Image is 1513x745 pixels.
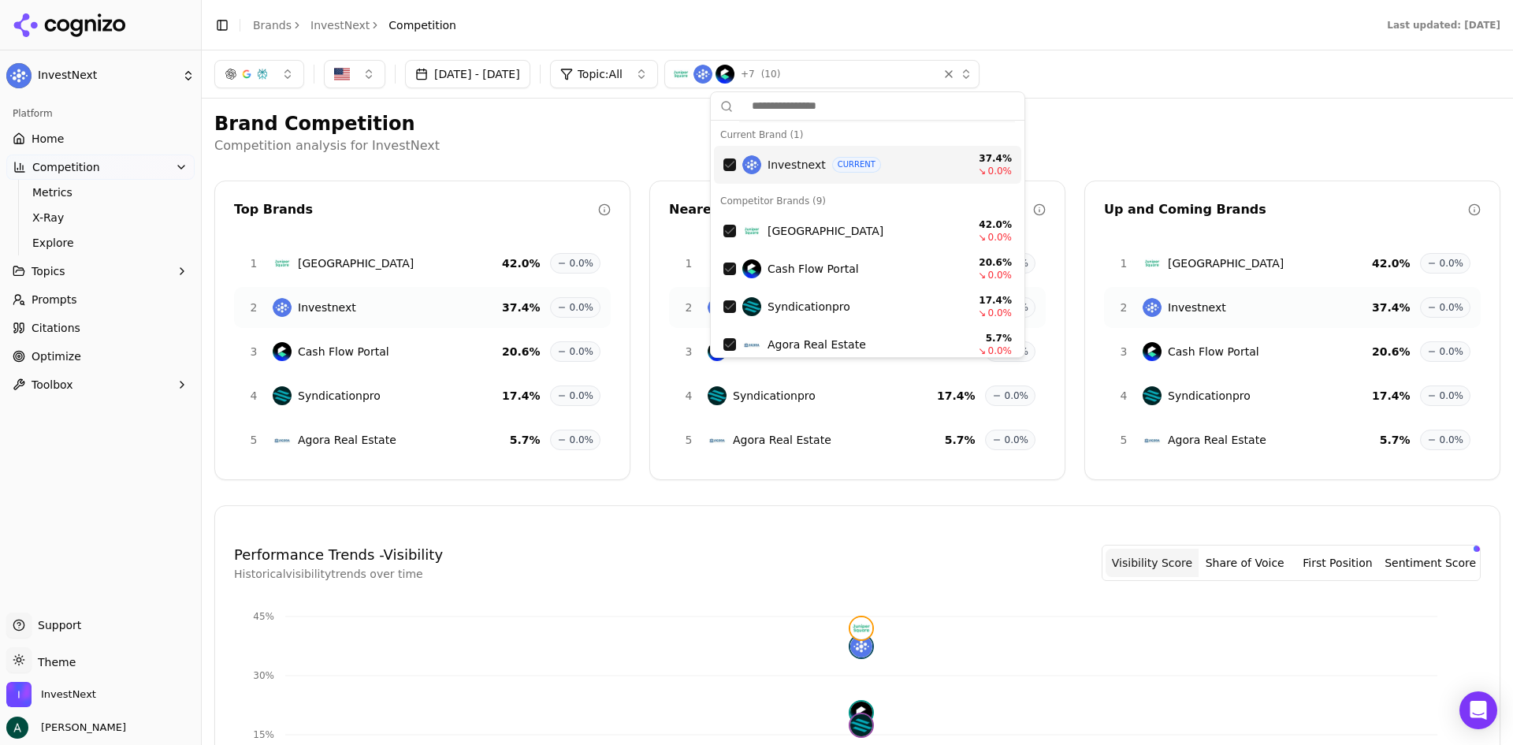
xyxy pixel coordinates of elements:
[26,207,176,229] a: X-Ray
[768,261,859,277] span: Cash Flow Portal
[768,299,850,315] span: Syndicationpro
[32,210,169,225] span: X-Ray
[244,255,263,271] span: 1
[6,259,195,284] button: Topics
[679,255,698,271] span: 1
[708,342,727,361] img: Cash Flow Portal
[671,65,690,84] img: Juniper Square
[708,386,727,405] img: Syndicationpro
[1440,389,1464,402] span: 0.0%
[742,297,761,316] img: Syndicationpro
[1199,549,1292,577] button: Share of Voice
[1292,549,1385,577] button: First Position
[965,218,1012,231] div: 42.0 %
[1114,388,1133,404] span: 4
[578,66,623,82] span: Topic: All
[502,255,541,271] span: 42.0 %
[1168,344,1259,359] span: Cash Flow Portal
[1114,255,1133,271] span: 1
[708,430,727,449] img: Agora Real Estate
[570,257,594,270] span: 0.0%
[850,702,872,724] img: cash flow portal
[978,231,986,244] span: ↘
[510,432,541,448] span: 5.7 %
[244,432,263,448] span: 5
[1372,344,1411,359] span: 20.6 %
[405,60,530,88] button: [DATE] - [DATE]
[234,200,598,219] div: Top Brands
[988,231,1013,244] span: 0.0 %
[742,335,761,354] img: Agora Real Estate
[1143,430,1162,449] img: Agora Real Estate
[1143,254,1162,273] img: Juniper Square
[214,136,1500,155] p: Competition analysis for InvestNext
[6,287,195,312] a: Prompts
[41,687,96,702] span: InvestNext
[273,430,292,449] img: Agora Real Estate
[1168,300,1226,315] span: Investnext
[253,17,456,33] nav: breadcrumb
[1372,255,1411,271] span: 42.0 %
[945,432,976,448] span: 5.7 %
[570,301,594,314] span: 0.0%
[502,344,541,359] span: 20.6 %
[669,200,1033,219] div: Nearest Competitors
[693,65,712,84] img: Investnext
[679,388,698,404] span: 4
[1372,388,1411,404] span: 17.4 %
[244,300,263,315] span: 2
[6,682,96,707] button: Open organization switcher
[978,165,986,177] span: ↘
[253,670,274,681] tspan: 30%
[214,111,1500,136] h2: Brand Competition
[234,544,443,566] h4: Performance Trends - Visibility
[35,721,126,735] span: [PERSON_NAME]
[733,432,831,448] span: Agora Real Estate
[253,729,274,740] tspan: 15%
[1168,255,1284,271] span: [GEOGRAPHIC_DATA]
[1168,388,1251,404] span: Syndicationpro
[244,388,263,404] span: 4
[298,300,356,315] span: Investnext
[298,344,389,359] span: Cash Flow Portal
[1440,301,1464,314] span: 0.0%
[273,298,292,317] img: Investnext
[1372,300,1411,315] span: 37.4 %
[6,717,126,739] button: Open user button
[1459,691,1497,729] div: Open Intercom Messenger
[6,344,195,369] a: Optimize
[1104,200,1468,219] div: Up and Coming Brands
[244,344,263,359] span: 3
[1168,432,1266,448] span: Agora Real Estate
[679,344,698,359] span: 3
[1106,549,1199,577] button: Visibility Score
[1387,19,1500,32] div: Last updated: [DATE]
[32,263,65,279] span: Topics
[32,131,64,147] span: Home
[1005,389,1029,402] span: 0.0%
[6,155,195,180] button: Competition
[1384,549,1477,577] button: Sentiment Score
[832,157,881,173] span: CURRENT
[273,342,292,361] img: Cash Flow Portal
[334,66,350,82] img: US
[1440,257,1464,270] span: 0.0%
[978,269,986,281] span: ↘
[26,181,176,203] a: Metrics
[32,320,80,336] span: Citations
[1440,345,1464,358] span: 0.0%
[273,386,292,405] img: Syndicationpro
[716,65,734,84] img: Cash Flow Portal
[714,124,1021,146] div: Current Brand (1)
[965,256,1012,269] div: 20.6 %
[742,259,761,278] img: Cash Flow Portal
[1114,300,1133,315] span: 2
[768,157,826,173] span: Investnext
[850,714,872,736] img: syndicationpro
[1005,434,1029,446] span: 0.0%
[6,372,195,397] button: Toolbox
[742,155,761,174] img: Investnext
[32,656,76,669] span: Theme
[733,388,816,404] span: Syndicationpro
[6,315,195,341] a: Citations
